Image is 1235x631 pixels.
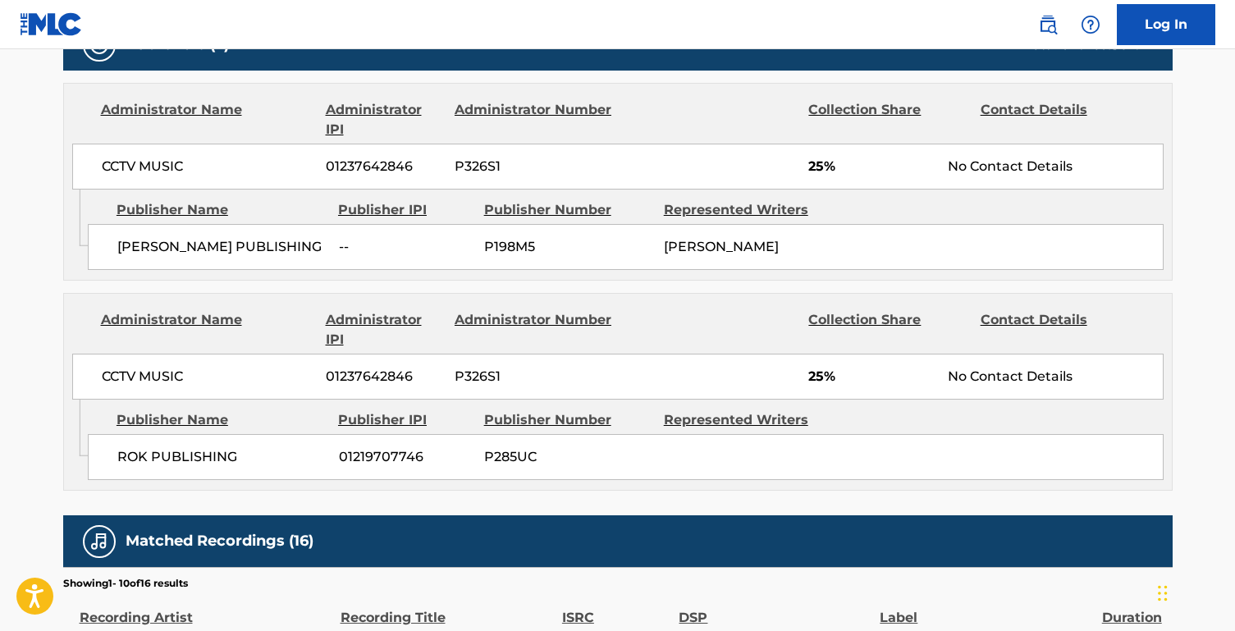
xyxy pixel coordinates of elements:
[326,310,442,350] div: Administrator IPI
[664,239,779,254] span: [PERSON_NAME]
[455,157,614,176] span: P326S1
[20,12,83,36] img: MLC Logo
[484,237,652,257] span: P198M5
[880,591,1093,628] div: Label
[1074,8,1107,41] div: Help
[455,367,614,386] span: P326S1
[808,157,935,176] span: 25%
[455,310,614,350] div: Administrator Number
[1111,37,1140,53] span: 50 %
[664,200,831,220] div: Represented Writers
[326,367,442,386] span: 01237642846
[338,410,472,430] div: Publisher IPI
[808,100,967,139] div: Collection Share
[679,591,871,628] div: DSP
[484,200,652,220] div: Publisher Number
[102,367,314,386] span: CCTV MUSIC
[101,100,313,139] div: Administrator Name
[341,591,554,628] div: Recording Title
[117,237,327,257] span: [PERSON_NAME] PUBLISHING
[338,200,472,220] div: Publisher IPI
[1081,15,1100,34] img: help
[126,532,313,551] h5: Matched Recordings (16)
[339,447,472,467] span: 01219707746
[80,591,332,628] div: Recording Artist
[562,591,671,628] div: ISRC
[948,157,1162,176] div: No Contact Details
[1158,569,1168,618] div: Drag
[1117,4,1215,45] a: Log In
[484,410,652,430] div: Publisher Number
[1102,591,1164,628] div: Duration
[1153,552,1235,631] iframe: Chat Widget
[808,310,967,350] div: Collection Share
[117,410,326,430] div: Publisher Name
[339,237,472,257] span: --
[326,100,442,139] div: Administrator IPI
[63,576,188,591] p: Showing 1 - 10 of 16 results
[102,157,314,176] span: CCTV MUSIC
[326,157,442,176] span: 01237642846
[1031,8,1064,41] a: Public Search
[101,310,313,350] div: Administrator Name
[948,367,1162,386] div: No Contact Details
[981,310,1140,350] div: Contact Details
[1038,15,1058,34] img: search
[808,367,935,386] span: 25%
[484,447,652,467] span: P285UC
[117,200,326,220] div: Publisher Name
[664,410,831,430] div: Represented Writers
[455,100,614,139] div: Administrator Number
[981,100,1140,139] div: Contact Details
[89,532,109,551] img: Matched Recordings
[117,447,327,467] span: ROK PUBLISHING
